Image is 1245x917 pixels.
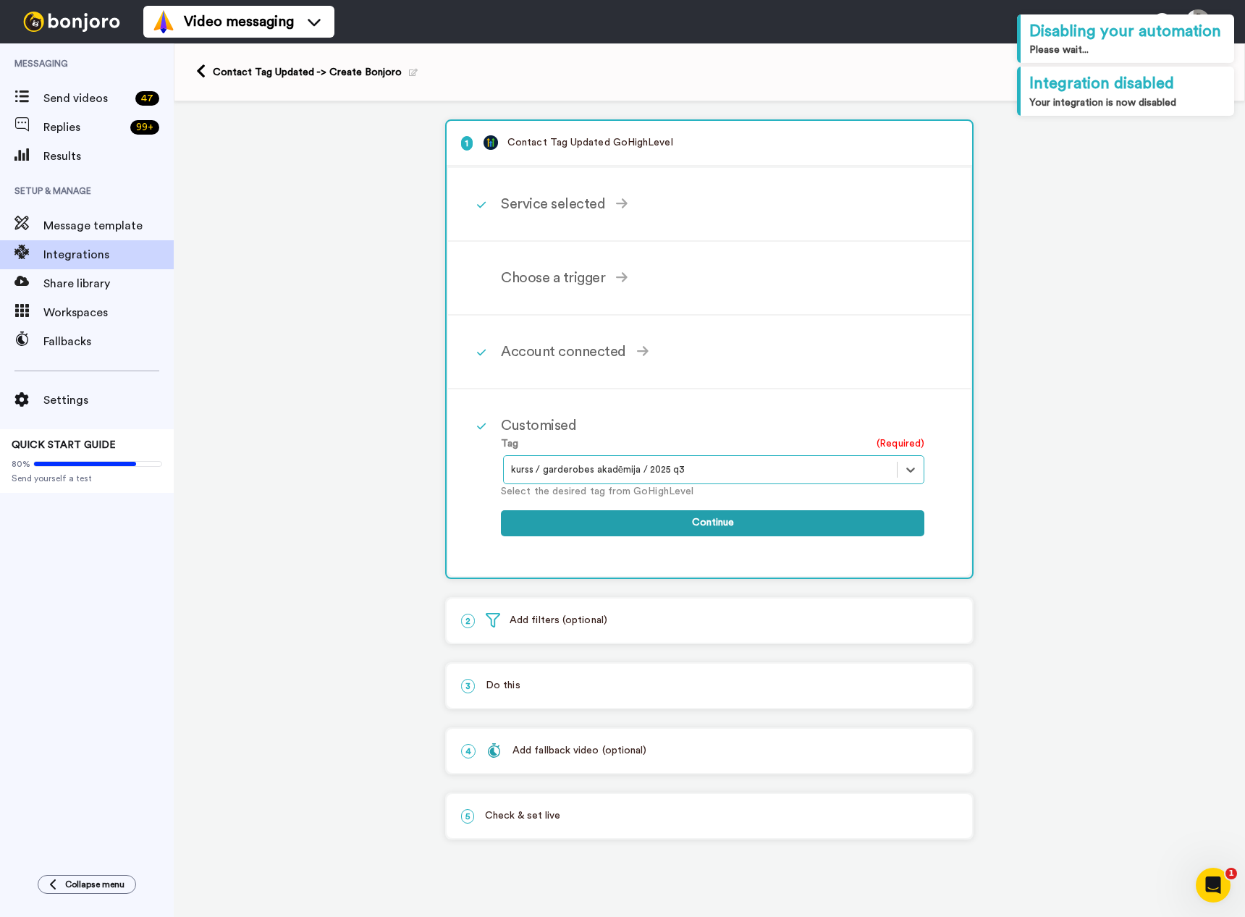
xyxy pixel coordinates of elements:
div: 47 [135,91,159,106]
span: Share library [43,275,174,292]
span: (Required) [877,436,924,452]
span: Message template [43,217,174,234]
span: 80% [12,458,30,470]
div: Account connected [501,341,924,363]
div: 5Check & set live [445,793,974,840]
div: Account connected [448,316,971,389]
p: Add filters (optional) [461,613,958,628]
span: Results [43,148,174,165]
span: Collapse menu [65,879,124,890]
span: Send videos [43,90,130,107]
label: Tag [501,436,518,452]
div: Your integration is now disabled [1029,96,1225,110]
p: Do this [461,678,958,693]
span: 5 [461,809,474,824]
div: Please wait... [1029,43,1225,57]
span: Integrations [43,246,174,263]
span: Settings [43,392,174,409]
span: Fallbacks [43,333,174,350]
button: Collapse menu [38,875,136,894]
span: 1 [461,136,473,151]
img: filter.svg [486,613,500,627]
div: 3Do this [445,662,974,709]
div: 2Add filters (optional) [445,597,974,644]
img: vm-color.svg [152,10,175,33]
div: Choose a trigger [448,242,971,316]
p: Contact Tag Updated GoHighLevel [461,135,958,151]
div: Contact Tag Updated -> Create Bonjoro [213,65,418,80]
p: Select the desired tag from GoHighLevel [501,484,924,499]
span: 3 [461,679,475,693]
div: Disabling your automation [1029,20,1225,43]
span: Send yourself a test [12,473,162,484]
div: Customised [501,415,924,436]
div: Integration disabled [1029,72,1225,95]
div: Service selected [501,193,924,215]
div: Choose a trigger [501,267,924,289]
span: Video messaging [184,12,294,32]
span: 1 [1225,868,1237,879]
img: bj-logo-header-white.svg [17,12,126,32]
div: 99 + [130,120,159,135]
div: 4Add fallback video (optional) [445,727,974,774]
span: Workspaces [43,304,174,321]
p: Check & set live [461,808,958,824]
iframe: Intercom live chat [1196,868,1231,903]
button: Continue [501,510,924,536]
span: Replies [43,119,124,136]
img: logo_gohighlevel.png [484,135,498,150]
span: 2 [461,614,475,628]
span: QUICK START GUIDE [12,440,116,450]
div: Service selected [448,168,971,242]
span: 4 [461,744,476,758]
div: Add fallback video (optional) [486,743,646,758]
